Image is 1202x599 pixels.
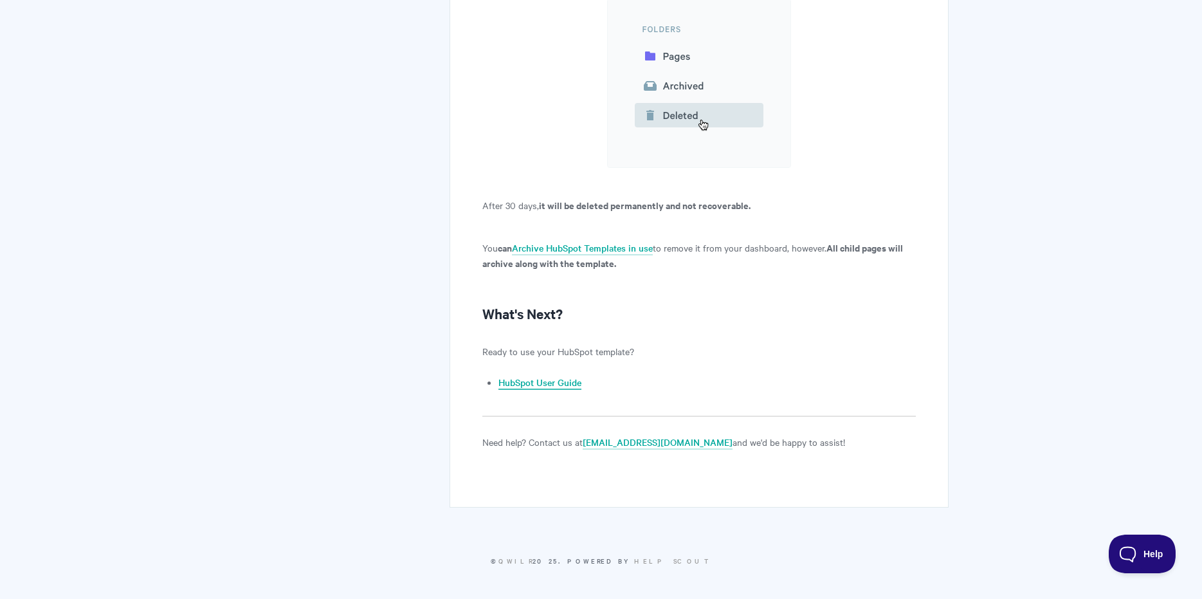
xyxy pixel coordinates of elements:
[498,241,512,254] strong: can
[634,556,712,566] a: Help Scout
[482,434,915,450] p: Need help? Contact us at and we'd be happy to assist!
[482,303,915,324] h2: What's Next?
[482,344,915,359] p: Ready to use your HubSpot template?
[482,198,915,213] p: After 30 days,
[498,376,581,390] a: HubSpot User Guide
[482,240,915,271] p: You to remove it from your dashboard, however.
[498,556,533,566] a: Qwilr
[1109,535,1176,573] iframe: Toggle Customer Support
[512,241,653,255] a: Archive HubSpot Templates in use
[583,436,733,450] a: [EMAIL_ADDRESS][DOMAIN_NAME]
[254,555,949,567] p: © 2025.
[567,556,712,566] span: Powered by
[539,198,751,212] strong: it will be deleted permanently and not recoverable.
